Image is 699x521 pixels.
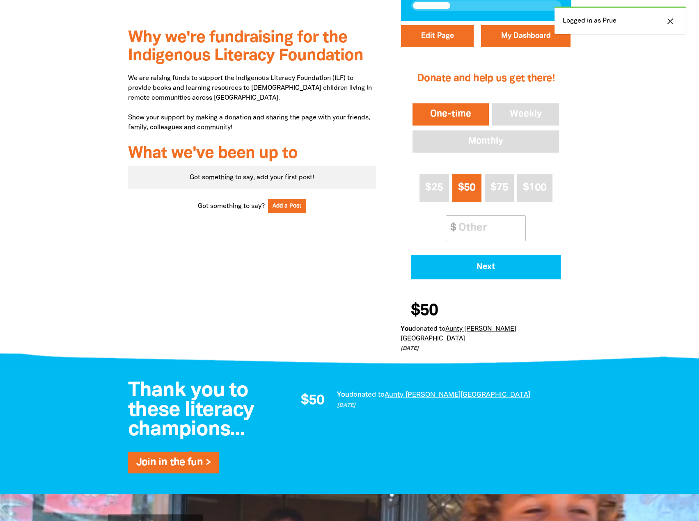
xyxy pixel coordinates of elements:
p: [DATE] [337,402,552,410]
div: Donation stream [401,298,571,353]
button: $100 [517,174,552,202]
button: Edit Page [401,25,474,47]
button: Pay with Credit Card [411,255,561,279]
span: Thank you to these literacy champions... [128,382,254,439]
h2: Donate and help us get there! [411,62,561,95]
i: close [665,16,675,26]
button: Weekly [490,102,561,127]
div: Got something to say, add your first post! [128,166,376,189]
div: Paginated content [292,390,563,412]
span: $50 [458,183,476,192]
span: $ [446,216,456,241]
button: $75 [485,174,514,202]
button: Add a Post [268,199,307,213]
div: Donation stream [292,390,563,412]
em: You [337,392,349,398]
a: Aunty [PERSON_NAME][GEOGRAPHIC_DATA] [401,326,516,342]
span: donated to [349,392,385,398]
span: Next [422,263,550,271]
button: Monthly [411,129,561,154]
em: You [401,326,412,332]
button: One-time [411,102,490,127]
p: [DATE] [401,345,564,353]
span: Why we're fundraising for the Indigenous Literacy Foundation [128,30,363,64]
span: donated to [412,326,445,332]
span: $75 [490,183,508,192]
div: Paginated content [128,166,376,189]
input: Other [453,216,525,241]
span: Got something to say? [198,201,265,211]
span: $100 [523,183,546,192]
span: $50 [411,303,438,319]
a: My Dashboard [481,25,571,47]
a: Aunty [PERSON_NAME][GEOGRAPHIC_DATA] [385,392,530,398]
a: Join in the fun > [136,458,211,467]
button: $50 [452,174,481,202]
button: close [663,16,678,27]
h3: What we've been up to [128,145,376,163]
button: $25 [419,174,449,202]
p: We are raising funds to support the Indigenous Literacy Foundation (ILF) to provide books and lea... [128,73,376,133]
span: $50 [301,394,324,408]
span: $25 [425,183,443,192]
div: Logged in as Prue [555,7,686,34]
